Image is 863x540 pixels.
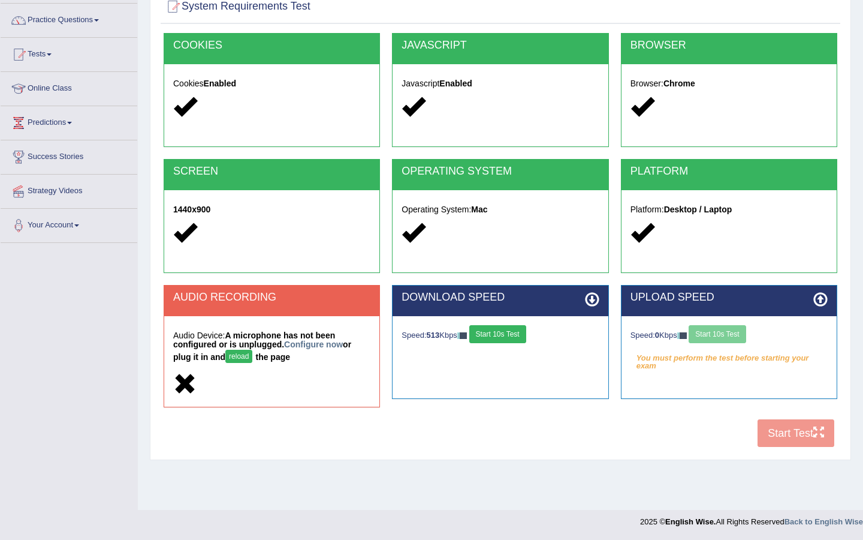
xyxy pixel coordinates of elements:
h2: JAVASCRIPT [402,40,599,52]
div: 2025 © All Rights Reserved [640,510,863,527]
strong: 1440x900 [173,205,210,214]
h5: Cookies [173,79,370,88]
h2: DOWNLOAD SPEED [402,292,599,304]
h2: SCREEN [173,166,370,178]
button: Start 10s Test [469,325,526,343]
h5: Platform: [630,205,828,214]
h5: Browser: [630,79,828,88]
strong: Mac [471,205,487,214]
img: ajax-loader-fb-connection.gif [677,332,687,339]
strong: 0 [655,331,659,340]
h2: OPERATING SYSTEM [402,166,599,178]
strong: Desktop / Laptop [664,205,732,214]
a: Your Account [1,209,137,239]
strong: 513 [427,331,440,340]
em: You must perform the test before starting your exam [630,349,828,367]
strong: English Wise. [665,517,716,526]
h5: Javascript [402,79,599,88]
a: Tests [1,38,137,68]
button: reload [225,350,252,363]
strong: Enabled [439,79,472,88]
h2: PLATFORM [630,166,828,178]
strong: Enabled [204,79,236,88]
a: Success Stories [1,140,137,170]
img: ajax-loader-fb-connection.gif [457,332,467,339]
h2: UPLOAD SPEED [630,292,828,304]
h2: BROWSER [630,40,828,52]
strong: Chrome [663,79,695,88]
h5: Operating System: [402,205,599,214]
h2: AUDIO RECORDING [173,292,370,304]
strong: A microphone has not been configured or is unplugged. or plug it in and the page [173,331,351,362]
a: Online Class [1,72,137,102]
a: Predictions [1,106,137,136]
div: Speed: Kbps [402,325,599,346]
div: Speed: Kbps [630,325,828,346]
a: Configure now [284,340,343,349]
h5: Audio Device: [173,331,370,366]
a: Strategy Videos [1,175,137,205]
a: Back to English Wise [784,517,863,526]
h2: COOKIES [173,40,370,52]
a: Practice Questions [1,4,137,34]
